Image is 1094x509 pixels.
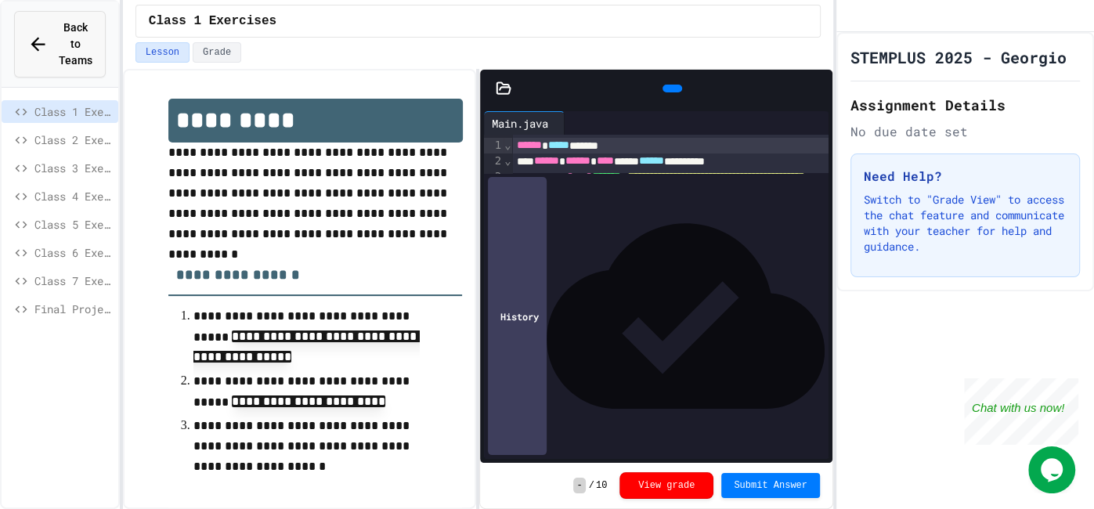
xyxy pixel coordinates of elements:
[34,216,112,233] span: Class 5 Exercises
[573,478,585,493] span: -
[193,42,241,63] button: Grade
[734,479,807,492] span: Submit Answer
[596,479,607,492] span: 10
[1028,446,1078,493] iframe: chat widget
[34,273,112,289] span: Class 7 Exercises
[484,115,556,132] div: Main.java
[135,42,190,63] button: Lesson
[34,160,112,176] span: Class 3 Exercises
[34,103,112,120] span: Class 1 Exercises
[149,12,276,31] span: Class 1 Exercises
[864,192,1067,254] p: Switch to "Grade View" to access the chat feature and communicate with your teacher for help and ...
[721,473,820,498] button: Submit Answer
[34,132,112,148] span: Class 2 Exercises
[34,188,112,204] span: Class 4 Exercises
[964,378,1078,445] iframe: chat widget
[488,177,547,455] div: History
[34,301,112,317] span: Final Project
[864,167,1067,186] h3: Need Help?
[484,111,565,135] div: Main.java
[619,472,713,499] button: View grade
[484,169,504,200] div: 3
[504,139,511,151] span: Fold line
[59,20,92,69] span: Back to Teams
[14,11,106,78] button: Back to Teams
[504,154,511,167] span: Fold line
[850,122,1080,141] div: No due date set
[850,94,1080,116] h2: Assignment Details
[34,244,112,261] span: Class 6 Exercises
[484,138,504,153] div: 1
[589,479,594,492] span: /
[484,153,504,169] div: 2
[850,46,1067,68] h1: STEMPLUS 2025 - Georgio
